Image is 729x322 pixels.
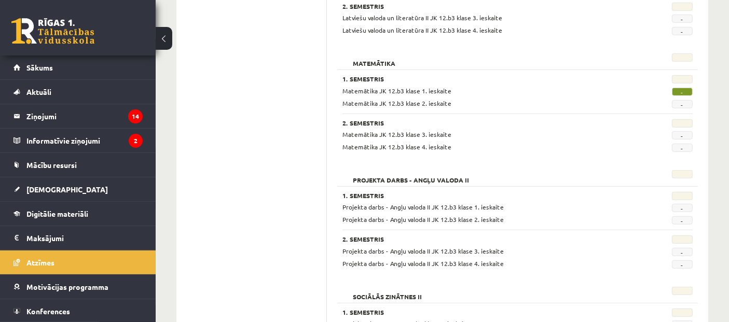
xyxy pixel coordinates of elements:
[13,55,143,79] a: Sākums
[342,309,631,316] h3: 1. Semestris
[672,260,693,269] span: -
[672,88,693,96] span: -
[342,259,504,268] span: Projekta darbs - Angļu valoda II JK 12.b3 klase 4. ieskaite
[342,215,504,223] span: Projekta darbs - Angļu valoda II JK 12.b3 klase 2. ieskaite
[342,13,502,22] span: Latviešu valoda un literatūra II JK 12.b3 klase 3. ieskaite
[342,235,631,243] h3: 2. Semestris
[128,109,143,123] i: 14
[11,18,94,44] a: Rīgas 1. Tālmācības vidusskola
[13,202,143,226] a: Digitālie materiāli
[13,104,143,128] a: Ziņojumi14
[672,27,693,35] span: -
[26,87,51,96] span: Aktuāli
[342,170,479,180] h2: Projekta darbs - Angļu valoda II
[13,129,143,152] a: Informatīvie ziņojumi2
[342,287,432,297] h2: Sociālās zinātnes II
[342,26,502,34] span: Latviešu valoda un literatūra II JK 12.b3 klase 4. ieskaite
[26,129,143,152] legend: Informatīvie ziņojumi
[342,143,451,151] span: Matemātika JK 12.b3 klase 4. ieskaite
[13,177,143,201] a: [DEMOGRAPHIC_DATA]
[26,209,88,218] span: Digitālie materiāli
[13,226,143,250] a: Maksājumi
[342,247,504,255] span: Projekta darbs - Angļu valoda II JK 12.b3 klase 3. ieskaite
[342,203,504,211] span: Projekta darbs - Angļu valoda II JK 12.b3 klase 1. ieskaite
[342,53,406,64] h2: Matemātika
[13,250,143,274] a: Atzīmes
[13,275,143,299] a: Motivācijas programma
[26,160,77,170] span: Mācību resursi
[26,226,143,250] legend: Maksājumi
[342,192,631,199] h3: 1. Semestris
[129,134,143,148] i: 2
[26,104,143,128] legend: Ziņojumi
[342,130,451,138] span: Matemātika JK 12.b3 klase 3. ieskaite
[672,216,693,225] span: -
[672,100,693,108] span: -
[13,80,143,104] a: Aktuāli
[26,282,108,291] span: Motivācijas programma
[342,87,451,95] span: Matemātika JK 12.b3 klase 1. ieskaite
[26,306,70,316] span: Konferences
[13,153,143,177] a: Mācību resursi
[672,15,693,23] span: -
[342,3,631,10] h3: 2. Semestris
[26,185,108,194] span: [DEMOGRAPHIC_DATA]
[342,119,631,127] h3: 2. Semestris
[672,144,693,152] span: -
[672,248,693,256] span: -
[342,99,451,107] span: Matemātika JK 12.b3 klase 2. ieskaite
[672,204,693,212] span: -
[26,63,53,72] span: Sākums
[26,258,54,267] span: Atzīmes
[342,75,631,82] h3: 1. Semestris
[672,131,693,139] span: -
